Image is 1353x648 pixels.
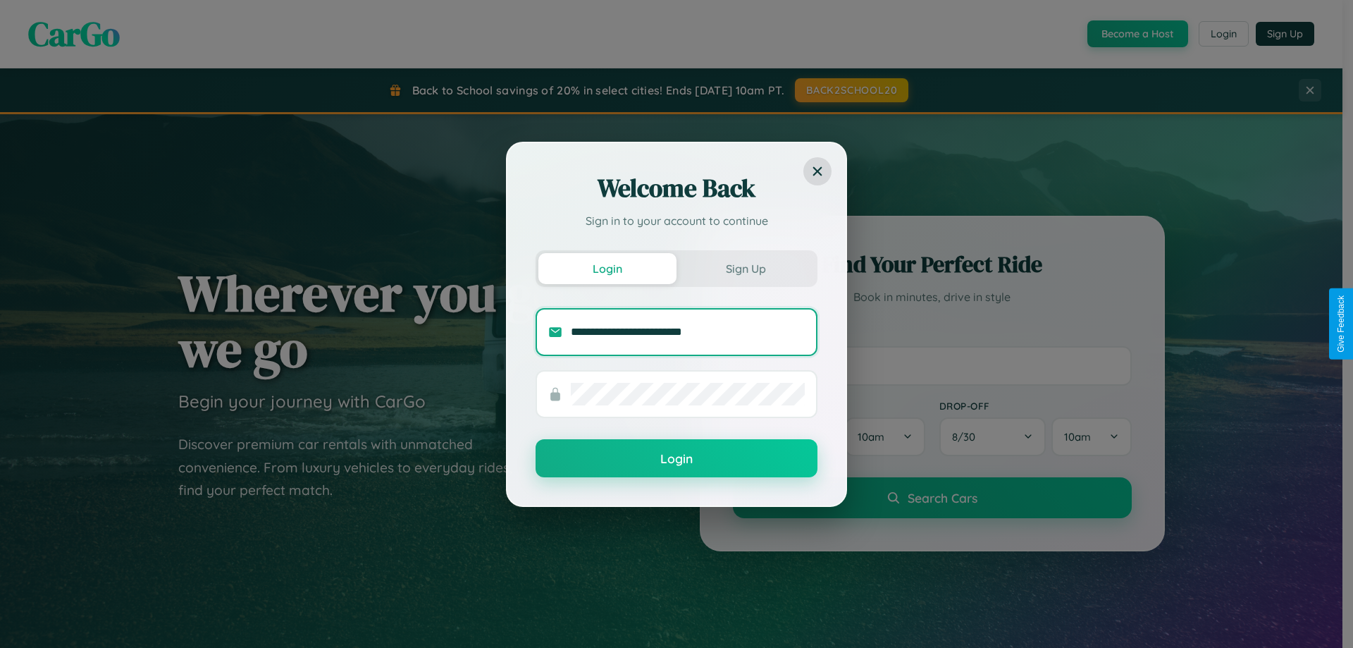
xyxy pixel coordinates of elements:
[1336,295,1346,353] div: Give Feedback
[536,171,817,205] h2: Welcome Back
[536,439,817,477] button: Login
[538,253,676,284] button: Login
[536,212,817,229] p: Sign in to your account to continue
[676,253,815,284] button: Sign Up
